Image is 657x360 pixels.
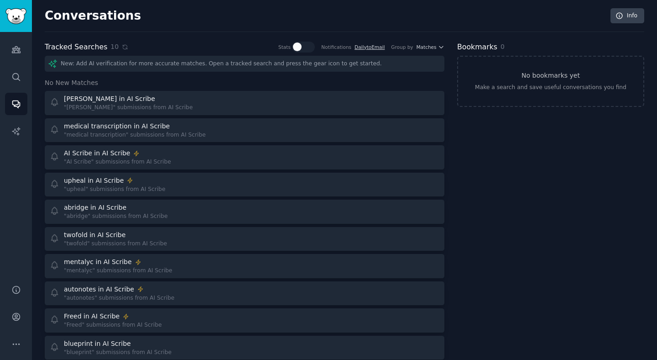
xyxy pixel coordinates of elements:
div: "[PERSON_NAME]" submissions from AI Scribe [64,104,193,112]
h2: Conversations [45,9,141,23]
a: DailytoEmail [355,44,385,50]
a: medical transcription in AI Scribe"medical transcription" submissions from AI Scribe [45,118,444,143]
div: "abridge" submissions from AI Scribe [64,212,168,221]
h2: Tracked Searches [45,42,107,53]
div: autonotes in AI Scribe [64,285,134,294]
div: upheal in AI Scribe [64,176,124,185]
div: mentalyc in AI Scribe [64,257,132,267]
h3: No bookmarks yet [521,71,580,80]
span: 0 [501,43,505,50]
div: "mentalyc" submissions from AI Scribe [64,267,172,275]
a: Info [610,8,644,24]
span: 10 [110,42,119,52]
a: upheal in AI Scribe"upheal" submissions from AI Scribe [45,173,444,197]
img: GummySearch logo [5,8,26,24]
div: Freed in AI Scribe [64,312,120,321]
div: "blueprint" submissions from AI Scribe [64,349,172,357]
div: AI Scribe in AI Scribe [64,148,130,158]
span: No New Matches [45,78,98,88]
div: New: Add AI verification for more accurate matches. Open a tracked search and press the gear icon... [45,56,444,72]
button: Matches [417,44,444,50]
div: Stats [278,44,291,50]
div: Group by [391,44,413,50]
a: abridge in AI Scribe"abridge" submissions from AI Scribe [45,200,444,224]
a: [PERSON_NAME] in AI Scribe"[PERSON_NAME]" submissions from AI Scribe [45,91,444,115]
a: autonotes in AI Scribe"autonotes" submissions from AI Scribe [45,281,444,306]
a: mentalyc in AI Scribe"mentalyc" submissions from AI Scribe [45,254,444,278]
div: medical transcription in AI Scribe [64,122,170,131]
div: "medical transcription" submissions from AI Scribe [64,131,206,139]
div: "AI Scribe" submissions from AI Scribe [64,158,171,166]
div: twofold in AI Scribe [64,230,125,240]
a: AI Scribe in AI Scribe"AI Scribe" submissions from AI Scribe [45,145,444,169]
div: Make a search and save useful conversations you find [475,84,626,92]
a: Freed in AI Scribe"Freed" submissions from AI Scribe [45,308,444,333]
a: twofold in AI Scribe"twofold" submissions from AI Scribe [45,227,444,251]
div: "Freed" submissions from AI Scribe [64,321,162,329]
a: blueprint in AI Scribe"blueprint" submissions from AI Scribe [45,336,444,360]
div: Notifications [321,44,351,50]
a: No bookmarks yetMake a search and save useful conversations you find [457,56,644,107]
div: abridge in AI Scribe [64,203,126,212]
div: "twofold" submissions from AI Scribe [64,240,167,248]
h2: Bookmarks [457,42,497,53]
div: "upheal" submissions from AI Scribe [64,185,165,194]
div: [PERSON_NAME] in AI Scribe [64,94,155,104]
div: blueprint in AI Scribe [64,339,131,349]
div: "autonotes" submissions from AI Scribe [64,294,174,302]
span: Matches [417,44,437,50]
